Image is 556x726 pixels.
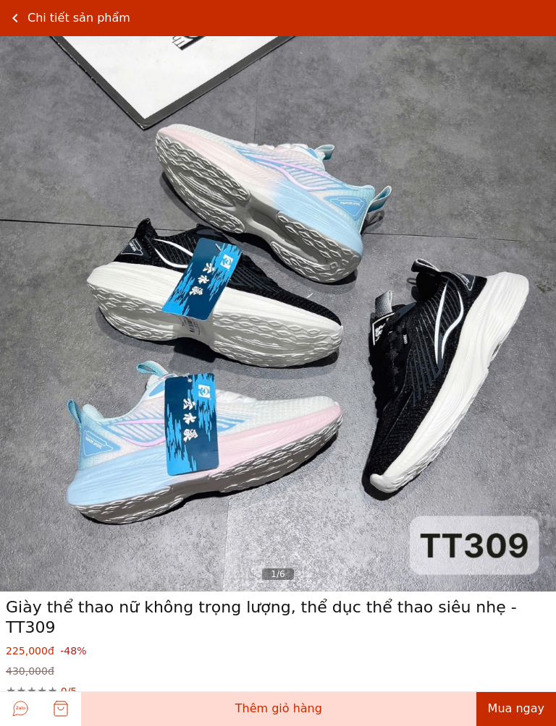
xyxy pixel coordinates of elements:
span: ★ [37,684,47,699]
span: 0 /5 [61,684,77,699]
span: ★ [47,684,57,699]
span: - 48% [57,645,89,657]
span: 225,000 đ [6,644,550,658]
button: Mua ngay [476,691,556,726]
span: Thêm giỏ hàng [235,701,322,715]
span: Mua ngay [488,701,544,715]
button: Thêm giỏ hàng [81,691,476,726]
span: 1 / 6 [262,568,293,580]
span: Chi tiết sản phẩm [28,11,130,25]
span: Giày thể thao nữ không trọng lượng, thể dục thể thao siêu nhẹ - TT309 [6,597,550,638]
span: ★ [27,684,37,699]
span: 430,000 đ [6,664,550,678]
div: add rating by typing an integer from 0 to 5 or pressing arrow keys [6,684,58,699]
span: ★ [6,684,16,699]
span: ★ [16,684,26,699]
